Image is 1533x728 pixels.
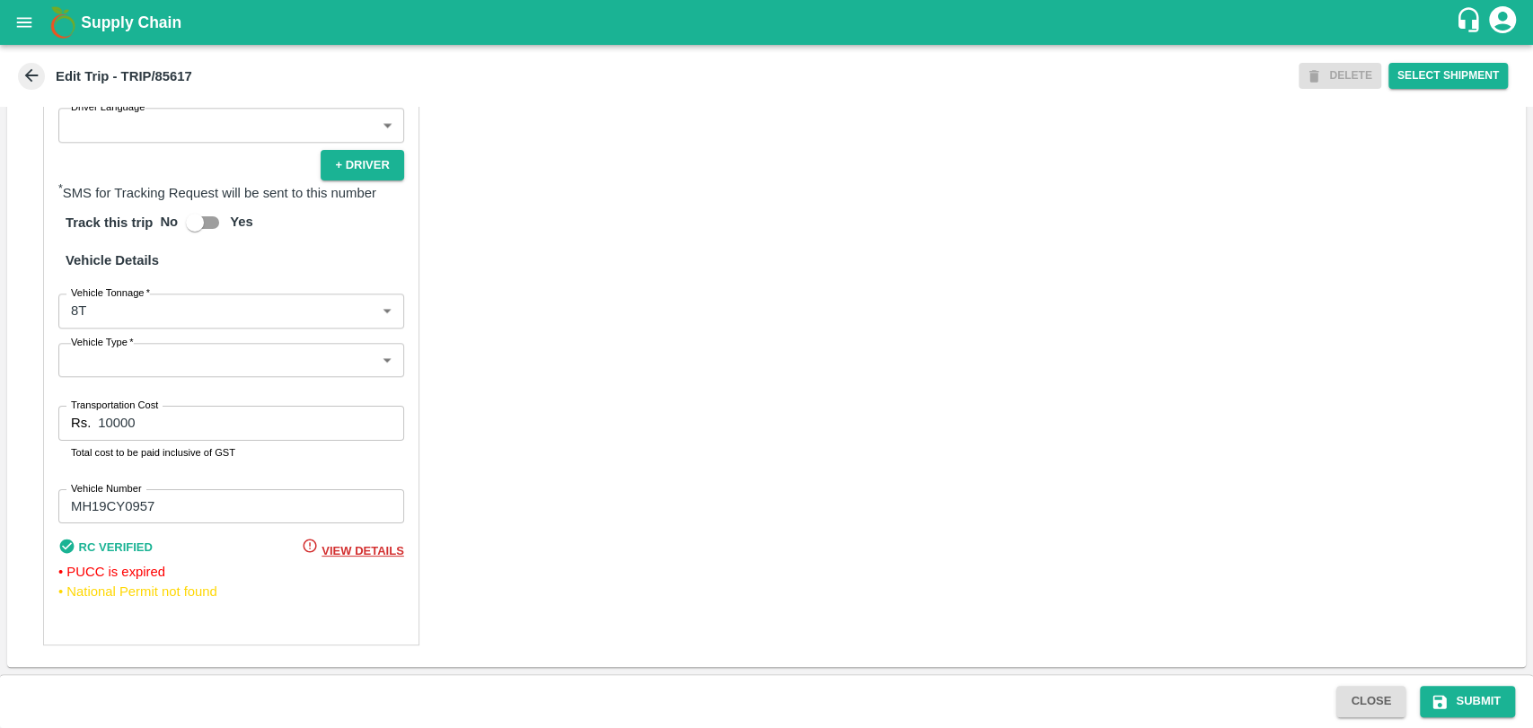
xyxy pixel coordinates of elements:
span: View Details [322,544,403,557]
button: open drawer [4,2,45,43]
b: Yes [230,215,253,229]
p: • National Permit not found [58,582,404,601]
input: Ex: TS07EX8889 [58,489,404,523]
a: Supply Chain [81,10,1455,35]
div: account of current user [1486,4,1519,41]
strong: Vehicle Details [66,253,159,268]
label: Transportation Cost [71,398,158,412]
p: • PUCC is expired [58,562,404,582]
h6: Track this trip [58,204,160,241]
p: 8T [71,301,86,320]
button: Submit [1420,686,1515,717]
p: No [160,212,178,232]
b: RC Verified [79,540,153,554]
p: Rs. [71,413,91,433]
p: SMS for Tracking Request will be sent to this number [58,180,404,203]
b: Supply Chain [81,13,181,31]
button: Close [1336,686,1405,717]
b: Edit Trip - TRIP/85617 [56,69,192,83]
label: Vehicle Type [71,335,134,349]
div: customer-support [1455,6,1486,39]
button: + Driver [321,150,403,181]
img: logo [45,4,81,40]
label: Vehicle Number [71,481,142,496]
label: Vehicle Tonnage [71,285,150,300]
p: Total cost to be paid inclusive of GST [71,444,392,460]
button: Select Shipment [1388,63,1508,89]
label: Driver Language [71,100,145,114]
